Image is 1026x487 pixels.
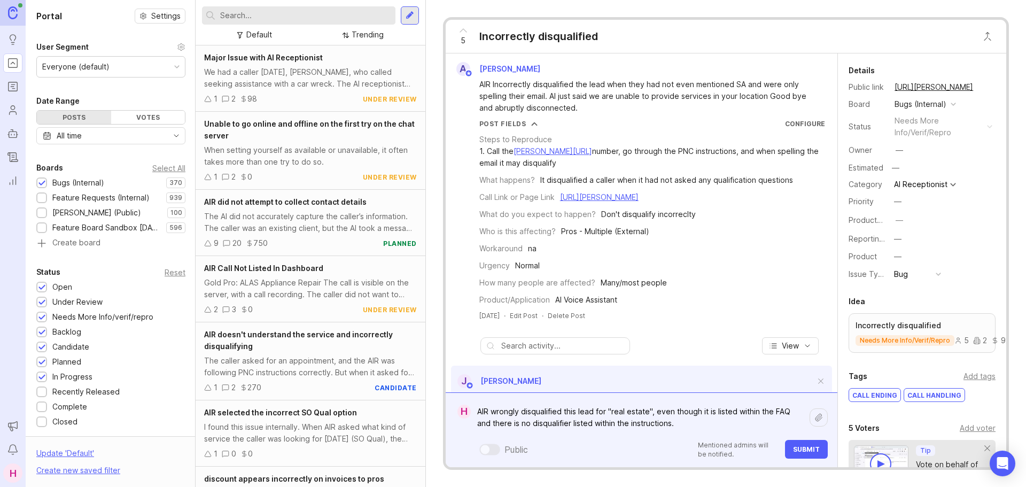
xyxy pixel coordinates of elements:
div: Details [849,64,875,77]
span: 5 [461,35,465,47]
div: — [894,251,901,262]
div: 923 [991,337,1014,344]
div: Needs More Info/verif/repro [52,311,153,323]
a: Users [3,101,22,120]
a: AIR doesn't understand the service and incorrectly disqualifyingThe caller asked for an appointme... [196,322,425,400]
div: User Segment [36,41,89,53]
div: Status [849,121,886,133]
div: Public link [849,81,886,93]
div: Trending [352,29,384,41]
div: · [542,311,543,320]
div: 9 [214,237,219,249]
h1: Portal [36,10,62,22]
span: [PERSON_NAME] [479,64,540,73]
div: · [504,311,506,320]
div: Urgency [479,260,510,272]
div: 1 [214,93,217,105]
div: AI Voice Assistant [555,294,617,306]
div: J [457,374,471,388]
div: 2 [214,304,218,315]
div: [PERSON_NAME] (Public) [52,207,141,219]
div: A [456,62,470,76]
div: Bug [894,268,908,280]
div: Add tags [963,370,996,382]
div: 5 Voters [849,422,880,435]
div: under review [363,305,417,314]
div: call ending [849,389,900,401]
div: Open Intercom Messenger [990,451,1015,476]
div: 98 [247,93,257,105]
div: Create new saved filter [36,465,120,476]
div: I found this issue internally. When AIR asked what kind of service the caller was looking for [DA... [204,421,417,445]
div: Tags [849,370,867,383]
a: Changelog [3,148,22,167]
div: Planned [52,356,81,368]
a: Incorrectly disqualifiedneeds more info/verif/repro52923 [849,313,996,353]
div: 2 [231,382,236,393]
div: 2 [231,171,236,183]
span: Unable to go online and offline on the first try on the chat server [204,119,415,140]
div: call handling [904,389,965,401]
div: Reset [165,269,185,275]
a: J[PERSON_NAME] [451,374,541,388]
img: member badge [465,382,473,390]
div: — [896,214,903,226]
div: 0 [247,171,252,183]
div: Under Review [52,296,103,308]
span: AIR did not attempt to collect contact details [204,197,367,206]
div: Status [36,266,60,279]
p: 939 [169,194,182,202]
div: It disqualified a caller when it had not asked any qualification questions [540,174,793,186]
button: Announcements [3,416,22,436]
div: needs more info/verif/repro [895,115,983,138]
div: Who is this affecting? [479,226,556,237]
a: Ideas [3,30,22,49]
img: Canny Home [8,6,18,19]
div: — [896,144,903,156]
div: AIR Incorrectly disqualified the lead when they had not even mentioned SA and were only spelling ... [479,79,816,114]
a: [URL][PERSON_NAME] [560,192,639,202]
div: 5 [954,337,969,344]
div: Board [849,98,886,110]
div: 750 [253,237,268,249]
div: Delete Post [548,311,585,320]
a: Roadmaps [3,77,22,96]
img: video-thumbnail-vote-d41b83416815613422e2ca741bf692cc.jpg [854,445,908,481]
div: 2 [231,93,236,105]
svg: toggle icon [168,132,185,140]
input: Search activity... [501,340,624,352]
label: Reporting Team [849,234,906,243]
button: Close button [977,26,998,47]
div: 270 [247,382,261,393]
a: Unable to go online and offline on the first try on the chat serverWhen setting yourself as avail... [196,112,425,190]
div: candidate [375,383,417,392]
span: AIR doesn't understand the service and incorrectly disqualifying [204,330,393,351]
div: Category [849,179,886,190]
div: Closed [52,416,77,428]
button: Submit [785,440,828,459]
div: Votes [111,111,185,124]
label: Product [849,252,877,261]
p: 100 [170,208,182,217]
a: Configure [785,120,825,128]
div: Idea [849,295,865,308]
div: Public [504,443,528,456]
span: AIR selected the incorrect SO Qual option [204,408,357,417]
a: Reporting [3,171,22,190]
button: View [762,337,819,354]
div: Gold Pro: ALAS Appliance Repair The call is visible on the server, with a call recording. The cal... [204,277,417,300]
div: AI Receptionist [894,181,947,188]
div: Workaround [479,243,523,254]
div: under review [363,173,417,182]
div: Select All [152,165,185,171]
div: H [457,405,471,419]
span: Major Issue with AI Receptionist [204,53,323,62]
time: [DATE] [479,312,500,320]
div: Recently Released [52,386,120,398]
div: Candidate [52,341,89,353]
p: Incorrectly disqualified [856,320,989,331]
div: 1. Call the number, go through the PNC instructions, and when spelling the email it may disqualify [479,145,825,169]
div: Don't disqualify incorreclty [601,208,696,220]
a: AIR did not attempt to collect contact detailsThe AI did not accurately capture the caller’s info... [196,190,425,256]
textarea: AIR wrongly disqualified this lead for "real estate", even though it is listed within the FAQ and... [471,401,810,434]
